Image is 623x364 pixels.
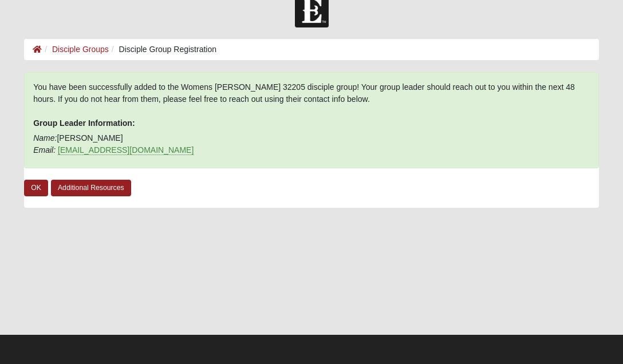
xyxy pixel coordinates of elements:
b: Group Leader Information: [33,118,135,128]
div: You have been successfully added to the Womens [PERSON_NAME] 32205 disciple group! Your group lea... [24,72,599,168]
i: Name: [33,133,57,143]
i: Email: [33,145,56,155]
li: Disciple Group Registration [109,43,216,56]
a: Additional Resources [51,180,131,196]
a: Disciple Groups [52,45,109,54]
a: OK [24,180,48,196]
a: [EMAIL_ADDRESS][DOMAIN_NAME] [58,145,194,155]
p: [PERSON_NAME] [33,132,590,156]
